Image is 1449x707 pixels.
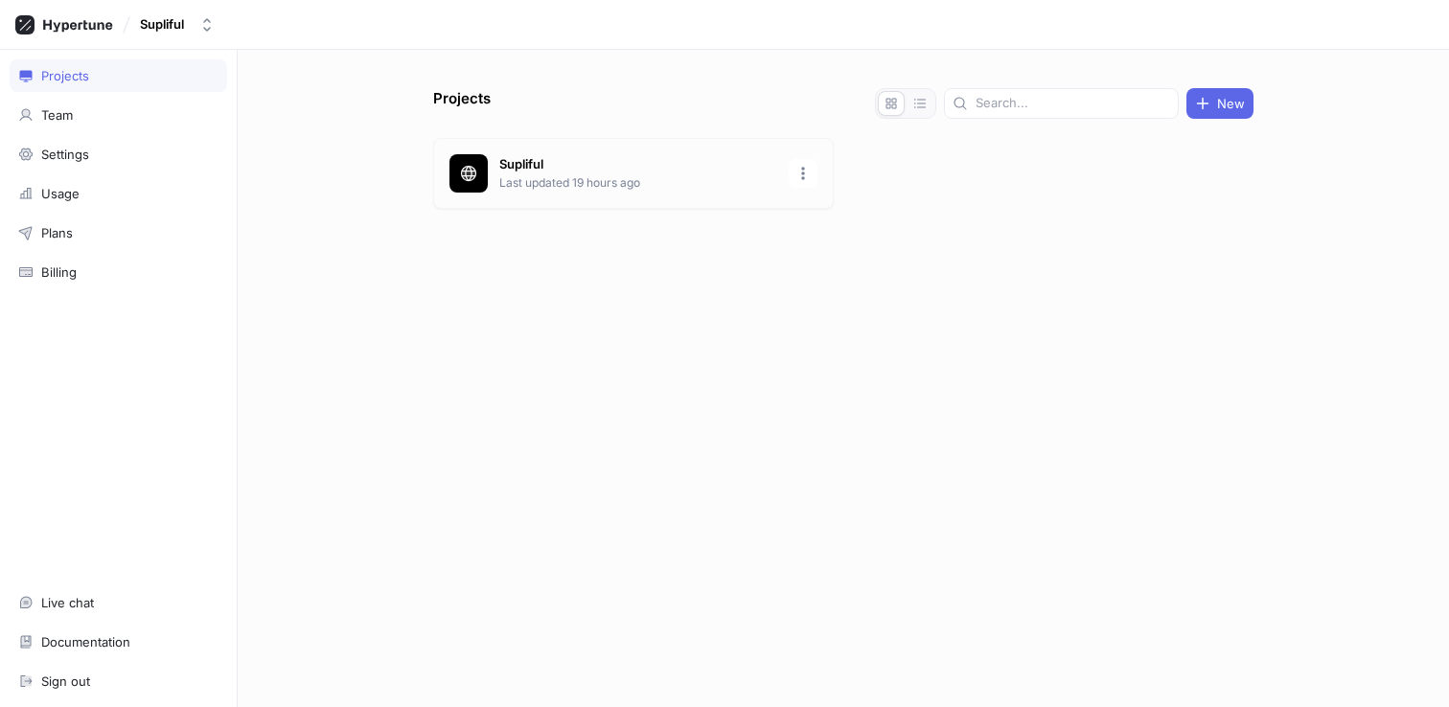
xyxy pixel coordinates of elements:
div: Live chat [41,595,94,610]
div: Supliful [140,16,184,33]
div: Billing [41,264,77,280]
div: Projects [41,68,89,83]
div: Usage [41,186,80,201]
a: Plans [10,217,227,249]
a: Documentation [10,626,227,658]
p: Supliful [499,155,777,174]
div: Settings [41,147,89,162]
p: Last updated 19 hours ago [499,174,777,192]
div: Documentation [41,634,130,650]
button: Supliful [132,9,222,40]
a: Settings [10,138,227,171]
div: Sign out [41,673,90,689]
p: Projects [433,88,491,119]
a: Billing [10,256,227,288]
button: New [1186,88,1253,119]
a: Team [10,99,227,131]
a: Usage [10,177,227,210]
a: Projects [10,59,227,92]
input: Search... [976,94,1170,113]
div: Plans [41,225,73,240]
div: Team [41,107,73,123]
span: New [1217,98,1245,109]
